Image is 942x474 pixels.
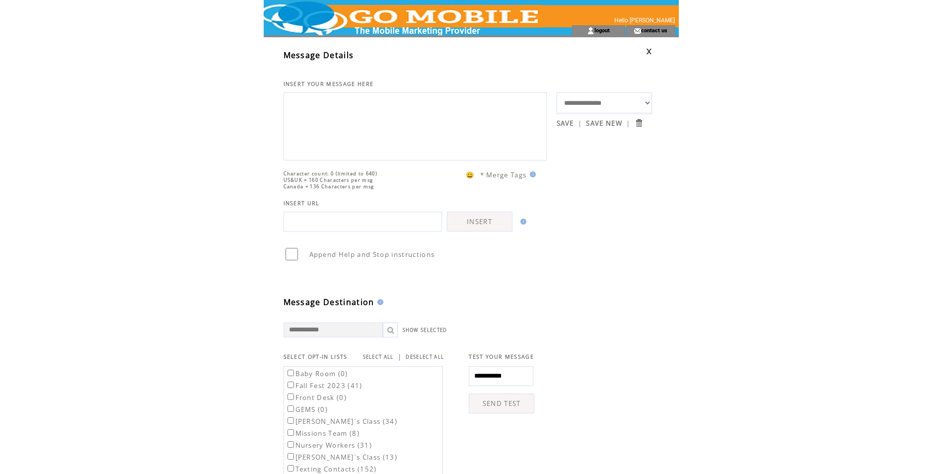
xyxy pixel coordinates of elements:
label: Missions Team (8) [286,429,360,438]
span: | [626,119,630,128]
span: * Merge Tags [480,170,527,179]
label: Texting Contacts (152) [286,465,377,474]
input: [PERSON_NAME]`s Class (34) [288,417,294,424]
span: Message Details [284,50,354,61]
a: SHOW SELECTED [403,327,447,333]
input: GEMS (0) [288,405,294,412]
span: Hello [PERSON_NAME] [614,17,675,24]
input: Baby Room (0) [288,370,294,376]
label: Front Desk (0) [286,393,347,402]
a: SELECT ALL [363,354,394,360]
a: INSERT [447,212,512,232]
input: Nursery Workers (31) [288,441,294,448]
span: US&UK = 160 Characters per msg [284,177,373,183]
span: INSERT YOUR MESSAGE HERE [284,80,374,87]
input: Fall Fest 2023 (41) [288,382,294,388]
span: Canada = 136 Characters per msg [284,183,374,190]
input: Texting Contacts (152) [288,465,294,472]
input: Front Desk (0) [288,394,294,400]
img: account_icon.gif [587,27,594,35]
a: contact us [641,27,667,33]
span: | [578,119,582,128]
span: TEST YOUR MESSAGE [469,353,534,360]
img: help.gif [527,171,536,177]
img: help.gif [517,219,526,225]
span: | [398,352,402,361]
span: INSERT URL [284,200,320,207]
label: GEMS (0) [286,405,328,414]
label: Nursery Workers (31) [286,441,372,450]
img: contact_us_icon.gif [634,27,641,35]
input: [PERSON_NAME]`s Class (13) [288,453,294,460]
span: Message Destination [284,297,374,308]
span: SELECT OPT-IN LISTS [284,353,348,360]
span: Character count: 0 (limited to 640) [284,170,378,177]
span: Append Help and Stop instructions [309,250,435,259]
label: Fall Fest 2023 (41) [286,381,362,390]
a: SEND TEST [469,394,534,413]
a: DESELECT ALL [406,354,444,360]
a: logout [594,27,610,33]
img: help.gif [374,299,383,305]
input: Submit [634,118,644,128]
label: [PERSON_NAME]`s Class (13) [286,453,398,462]
a: SAVE NEW [586,119,622,128]
label: Baby Room (0) [286,369,348,378]
span: 😀 [466,170,475,179]
label: [PERSON_NAME]`s Class (34) [286,417,398,426]
a: SAVE [557,119,574,128]
input: Missions Team (8) [288,429,294,436]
